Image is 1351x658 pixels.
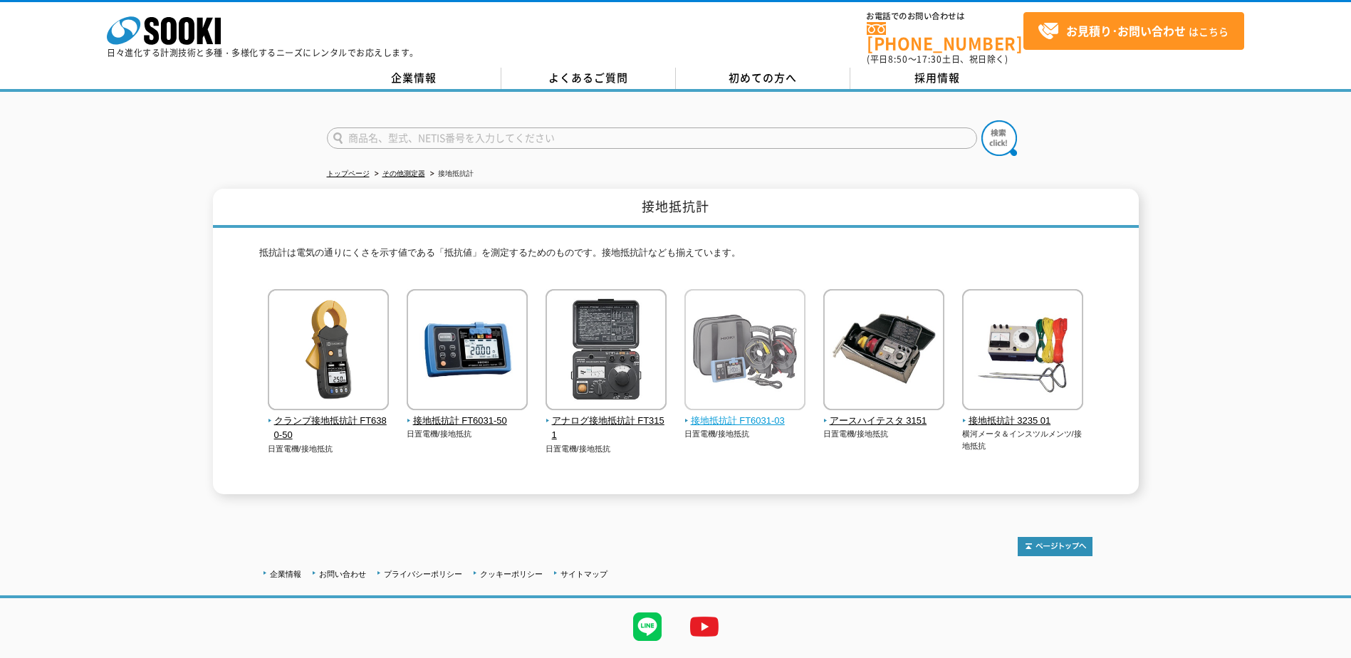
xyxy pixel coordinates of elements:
[823,428,945,440] p: 日置電機/接地抵抗
[213,189,1139,228] h1: 接地抵抗計
[823,400,945,429] a: アースハイテスタ 3151
[823,289,944,414] img: アースハイテスタ 3151
[546,400,667,443] a: アナログ接地抵抗計 FT3151
[268,443,390,455] p: 日置電機/接地抵抗
[867,53,1008,66] span: (平日 ～ 土日、祝日除く)
[268,289,389,414] img: クランプ接地抵抗計 FT6380-50
[480,570,543,578] a: クッキーポリシー
[107,48,419,57] p: 日々進化する計測技術と多種・多様化するニーズにレンタルでお応えします。
[1066,22,1186,39] strong: お見積り･お問い合わせ
[327,169,370,177] a: トップページ
[1018,537,1092,556] img: トップページへ
[319,570,366,578] a: お問い合わせ
[270,570,301,578] a: 企業情報
[407,428,528,440] p: 日置電機/接地抵抗
[867,12,1023,21] span: お電話でのお問い合わせは
[962,414,1084,429] span: 接地抵抗計 3235 01
[888,53,908,66] span: 8:50
[867,22,1023,51] a: [PHONE_NUMBER]
[546,443,667,455] p: 日置電機/接地抵抗
[384,570,462,578] a: プライバシーポリシー
[619,598,676,655] img: LINE
[962,428,1084,451] p: 横河メータ＆インスツルメンツ/接地抵抗
[823,414,945,429] span: アースハイテスタ 3151
[407,414,528,429] span: 接地抵抗計 FT6031-50
[981,120,1017,156] img: btn_search.png
[259,246,1092,268] p: 抵抗計は電気の通りにくさを示す値である「抵抗値」を測定するためのものです。接地抵抗計なども揃えています。
[850,68,1025,89] a: 採用情報
[427,167,474,182] li: 接地抵抗計
[268,414,390,444] span: クランプ接地抵抗計 FT6380-50
[546,414,667,444] span: アナログ接地抵抗計 FT3151
[729,70,797,85] span: 初めての方へ
[407,289,528,414] img: 接地抵抗計 FT6031-50
[382,169,425,177] a: その他測定器
[684,414,806,429] span: 接地抵抗計 FT6031-03
[268,400,390,443] a: クランプ接地抵抗計 FT6380-50
[1023,12,1244,50] a: お見積り･お問い合わせはこちら
[407,400,528,429] a: 接地抵抗計 FT6031-50
[684,289,805,414] img: 接地抵抗計 FT6031-03
[327,68,501,89] a: 企業情報
[1038,21,1229,42] span: はこちら
[962,289,1083,414] img: 接地抵抗計 3235 01
[684,400,806,429] a: 接地抵抗計 FT6031-03
[501,68,676,89] a: よくあるご質問
[327,127,977,149] input: 商品名、型式、NETIS番号を入力してください
[546,289,667,414] img: アナログ接地抵抗計 FT3151
[676,598,733,655] img: YouTube
[962,400,1084,429] a: 接地抵抗計 3235 01
[917,53,942,66] span: 17:30
[560,570,607,578] a: サイトマップ
[676,68,850,89] a: 初めての方へ
[684,428,806,440] p: 日置電機/接地抵抗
